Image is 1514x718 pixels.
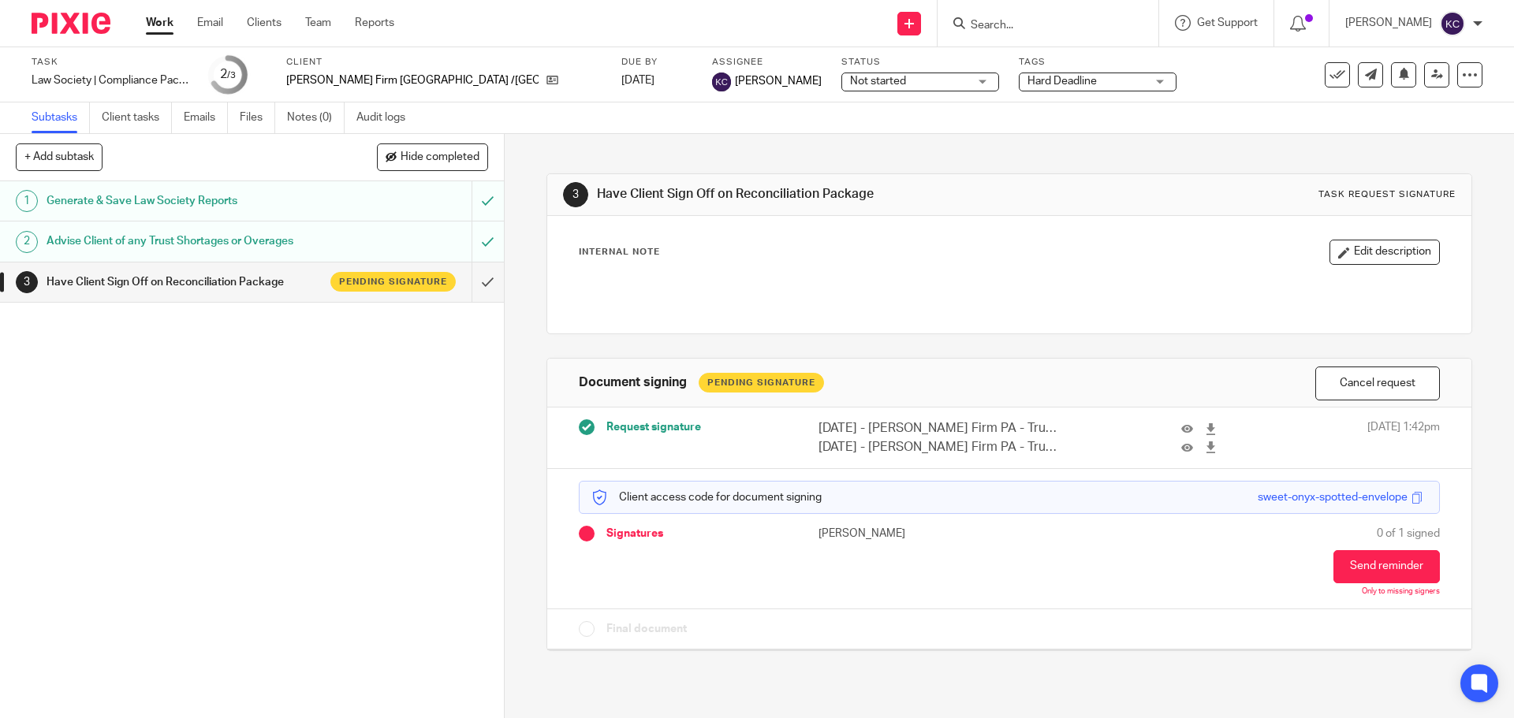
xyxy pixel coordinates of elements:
[32,56,189,69] label: Task
[699,373,824,392] div: Pending Signature
[16,271,38,293] div: 3
[1329,240,1440,265] button: Edit description
[591,489,822,505] p: Client access code for document signing
[227,71,236,80] small: /3
[247,15,282,31] a: Clients
[146,15,173,31] a: Work
[240,102,275,133] a: Files
[47,189,319,213] h1: Generate & Save Law Society Reports
[969,19,1111,33] input: Search
[286,56,602,69] label: Client
[712,73,731,91] img: svg%3E
[16,143,103,170] button: + Add subtask
[712,56,822,69] label: Assignee
[563,182,588,207] div: 3
[819,526,1009,541] p: [PERSON_NAME]
[1315,366,1440,400] button: Cancel request
[355,15,394,31] a: Reports
[621,75,654,86] span: [DATE]
[356,102,417,133] a: Audit logs
[735,73,822,89] span: [PERSON_NAME]
[401,151,479,164] span: Hide completed
[32,73,189,88] div: Law Society | Compliance Package
[841,56,999,69] label: Status
[1019,56,1177,69] label: Tags
[287,102,345,133] a: Notes (0)
[377,143,488,170] button: Hide completed
[1362,587,1440,597] p: Only to missing signers
[102,102,172,133] a: Client tasks
[850,76,906,87] span: Not started
[1367,419,1440,456] span: [DATE] 1:42pm
[47,229,319,253] h1: Advise Client of any Trust Shortages or Overages
[197,15,223,31] a: Email
[1318,188,1456,201] div: Task request signature
[1440,11,1465,36] img: svg%3E
[286,73,539,88] p: [PERSON_NAME] Firm [GEOGRAPHIC_DATA] /[GEOGRAPHIC_DATA]
[597,186,1043,203] h1: Have Client Sign Off on Reconciliation Package
[606,526,663,541] span: Signatures
[47,270,319,294] h1: Have Client Sign Off on Reconciliation Package
[606,419,701,435] span: Request signature
[1027,76,1097,87] span: Hard Deadline
[305,15,331,31] a: Team
[16,231,38,253] div: 2
[32,102,90,133] a: Subtasks
[579,374,687,391] h1: Document signing
[819,438,1057,456] p: [DATE] - [PERSON_NAME] Firm PA - Trust Listing Audit.pdf
[1333,550,1440,583] button: Send reminder
[579,246,660,259] p: Internal Note
[16,190,38,212] div: 1
[339,275,447,288] span: Pending signature
[1377,526,1440,541] span: 0 of 1 signed
[1258,489,1408,505] div: sweet-onyx-spotted-envelope
[1345,15,1432,31] p: [PERSON_NAME]
[819,419,1057,437] p: [DATE] - [PERSON_NAME] Firm PA - Trust Reconciliation Workbook.pdf
[1197,17,1258,28] span: Get Support
[220,65,236,84] div: 2
[621,56,692,69] label: Due by
[606,621,687,637] span: Final document
[32,13,110,34] img: Pixie
[184,102,228,133] a: Emails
